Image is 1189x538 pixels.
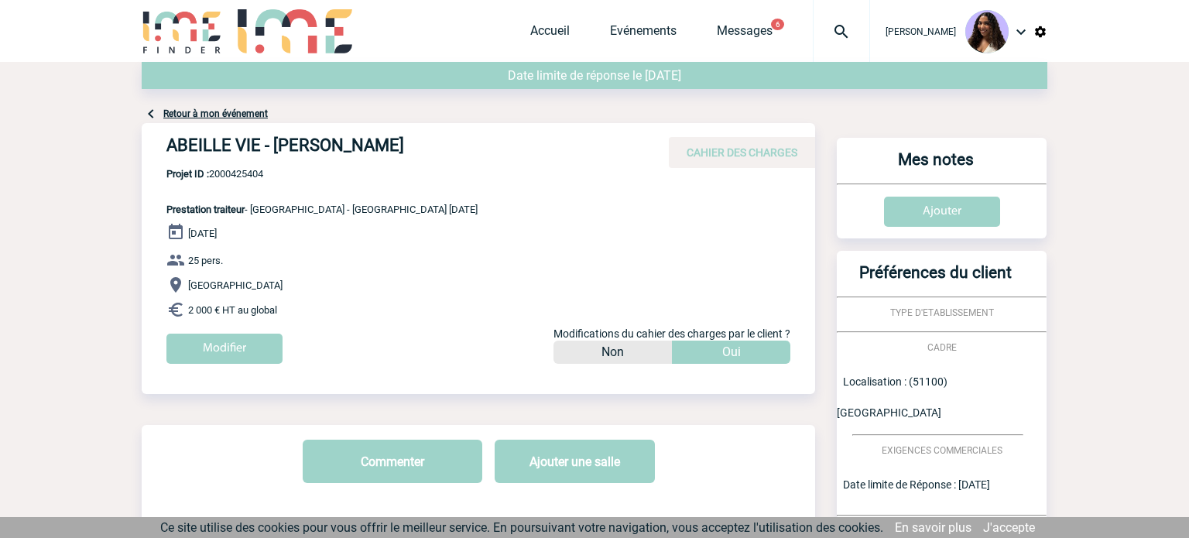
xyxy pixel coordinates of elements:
[771,19,784,30] button: 6
[687,146,797,159] span: CAHIER DES CHARGES
[890,307,994,318] span: TYPE D'ETABLISSEMENT
[508,68,681,83] span: Date limite de réponse le [DATE]
[495,440,655,483] button: Ajouter une salle
[886,26,956,37] span: [PERSON_NAME]
[837,375,947,419] span: Localisation : (51100) [GEOGRAPHIC_DATA]
[166,168,478,180] span: 2000425404
[843,150,1028,183] h3: Mes notes
[843,478,990,491] span: Date limite de Réponse : [DATE]
[166,168,209,180] b: Projet ID :
[188,228,217,239] span: [DATE]
[884,197,1000,227] input: Ajouter
[927,342,957,353] span: CADRE
[163,108,268,119] a: Retour à mon événement
[553,327,790,340] span: Modifications du cahier des charges par le client ?
[166,135,631,162] h4: ABEILLE VIE - [PERSON_NAME]
[530,23,570,45] a: Accueil
[160,520,883,535] span: Ce site utilise des cookies pour vous offrir le meilleur service. En poursuivant votre navigation...
[895,520,971,535] a: En savoir plus
[610,23,677,45] a: Evénements
[983,520,1035,535] a: J'accepte
[722,341,741,364] p: Oui
[166,334,283,364] input: Modifier
[601,341,624,364] p: Non
[965,10,1009,53] img: 131234-0.jpg
[882,445,1002,456] span: EXIGENCES COMMERCIALES
[303,440,482,483] button: Commenter
[166,204,478,215] span: - [GEOGRAPHIC_DATA] - [GEOGRAPHIC_DATA] [DATE]
[188,279,283,291] span: [GEOGRAPHIC_DATA]
[142,9,222,53] img: IME-Finder
[166,204,245,215] span: Prestation traiteur
[717,23,773,45] a: Messages
[843,263,1028,296] h3: Préférences du client
[188,255,223,266] span: 25 pers.
[188,304,277,316] span: 2 000 € HT au global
